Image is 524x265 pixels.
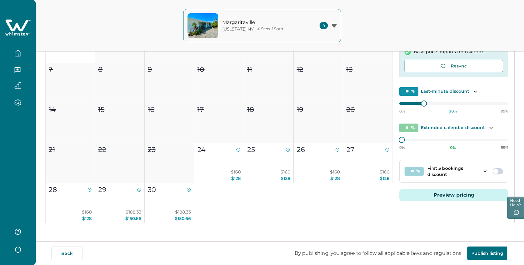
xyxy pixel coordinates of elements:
p: Extended calendar discount [421,125,485,131]
p: 0% [399,109,405,114]
button: Back [51,247,83,260]
span: $188.33 [126,209,141,215]
span: $160 [380,169,389,175]
span: $188.33 [175,209,191,215]
button: Resync [405,60,503,72]
p: 20 % [449,109,457,114]
button: Toggle dropdown [480,166,490,176]
span: $128 [380,176,389,181]
p: 99% [501,109,508,114]
button: Preview pricing [399,189,508,201]
p: 28 [49,185,57,195]
p: By publishing, you agree to follow all applicable laws and regulations. [290,250,467,256]
span: $160 [82,209,92,215]
p: Margaritaville [222,19,305,26]
p: 27 [346,145,354,155]
button: 28$160$128 [46,183,95,223]
button: 25$160$128 [244,143,294,183]
span: $128 [231,176,241,181]
button: Toggle description [472,88,479,95]
p: 4 Beds, 1 Bath [257,27,283,31]
p: [US_STATE] , NY [222,26,254,32]
button: 26$160$128 [294,143,343,183]
span: $128 [281,176,290,181]
span: $128 [82,216,92,221]
p: 26 [297,145,305,155]
p: Last-minute discount [421,88,469,95]
span: $150.66 [125,216,141,221]
button: 30$188.33$150.66 [145,183,194,223]
img: property-cover [187,13,218,38]
p: 0% [399,145,405,150]
p: 25 [247,145,255,155]
button: 24$160$128 [194,143,244,183]
button: Toggle description [487,124,495,132]
button: Publish listing [467,247,507,260]
span: $128 [330,176,340,181]
p: 24 [197,145,206,155]
span: $150.66 [175,216,191,221]
span: $160 [330,169,340,175]
span: 4 [320,22,328,29]
p: First 3 bookings discount [427,165,479,177]
span: $160 [231,169,241,175]
button: 29$188.33$150.66 [95,183,145,223]
button: property-coverMargaritaville[US_STATE],NY4 Beds, 1 Bath4 [183,9,341,42]
p: 0 % [450,145,456,150]
button: 27$160$128 [343,143,393,183]
p: 30 [148,185,156,195]
p: 99% [501,145,508,150]
p: 29 [98,185,106,195]
p: Base price imports from Airbnb [414,49,485,55]
span: $160 [280,169,290,175]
